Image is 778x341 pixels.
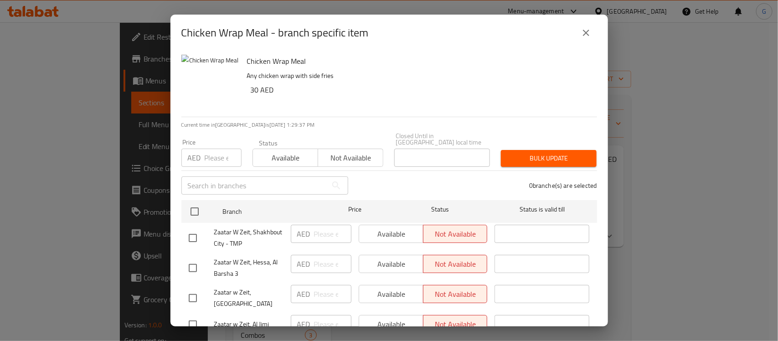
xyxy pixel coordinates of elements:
h2: Chicken Wrap Meal - branch specific item [181,26,369,40]
h6: Chicken Wrap Meal [247,55,590,67]
span: Status [392,204,487,215]
button: Available [252,149,318,167]
input: Search in branches [181,176,327,195]
button: close [575,22,597,44]
span: Zaatar W Zeit, Hessa, Al Barsha 3 [214,257,283,279]
img: Chicken Wrap Meal [181,55,240,113]
h6: 30 AED [251,83,590,96]
p: AED [297,319,310,330]
p: AED [188,152,201,163]
span: Branch [222,206,317,217]
button: Bulk update [501,150,597,167]
input: Please enter price [205,149,242,167]
input: Please enter price [314,315,351,333]
span: Zaatar w Zeit, [GEOGRAPHIC_DATA] [214,287,283,310]
input: Please enter price [314,285,351,303]
span: Not available [322,151,380,165]
span: Zaatar W Zeit, Shakhbout City - TMP [214,227,283,249]
p: Any chicken wrap with side fries [247,70,590,82]
span: Price [325,204,385,215]
button: Not available [318,149,383,167]
p: AED [297,289,310,300]
p: AED [297,228,310,239]
p: 0 branche(s) are selected [529,181,597,190]
input: Please enter price [314,225,351,243]
p: Current time in [GEOGRAPHIC_DATA] is [DATE] 1:29:37 PM [181,121,597,129]
p: AED [297,258,310,269]
span: Status is valid till [495,204,589,215]
span: Available [257,151,314,165]
span: Bulk update [508,153,589,164]
input: Please enter price [314,255,351,273]
span: Zaatar w Zeit, Al Jimi [214,319,283,330]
